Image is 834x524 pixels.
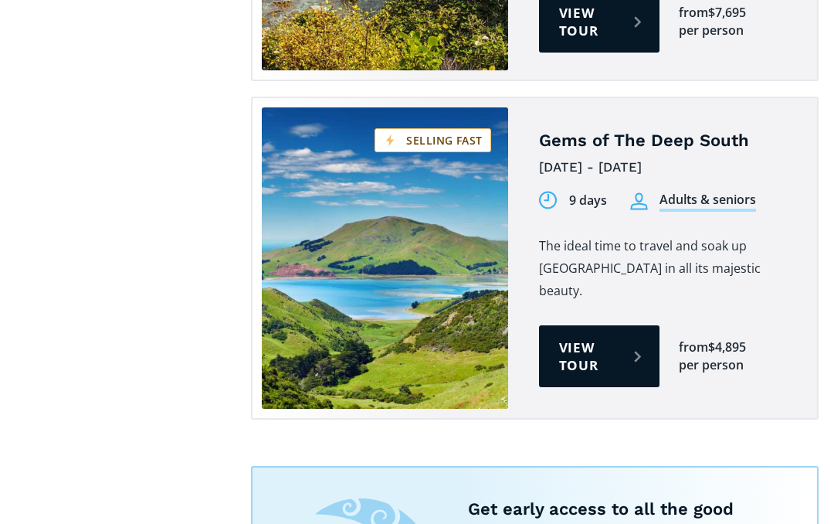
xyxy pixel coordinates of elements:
a: View tour [539,325,659,387]
p: The ideal time to travel and soak up [GEOGRAPHIC_DATA] in all its majestic beauty. [539,235,795,302]
div: 9 [569,192,576,209]
div: from [679,339,708,356]
div: per person [679,356,744,374]
div: [DATE] - [DATE] [539,155,795,179]
div: $7,695 [708,4,746,22]
div: from [679,4,708,22]
h4: Gems of The Deep South [539,130,795,152]
div: per person [679,22,744,39]
div: Adults & seniors [659,191,756,212]
div: $4,895 [708,339,746,356]
div: days [579,192,607,209]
